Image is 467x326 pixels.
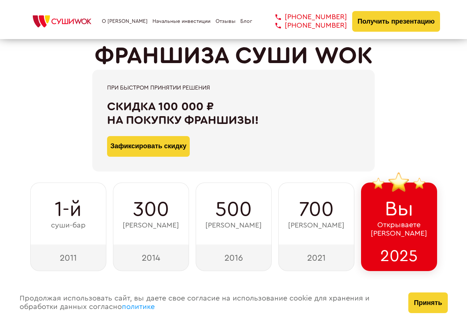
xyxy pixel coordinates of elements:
[371,221,427,238] span: Открываете [PERSON_NAME]
[288,221,344,230] span: [PERSON_NAME]
[30,245,106,271] div: 2011
[113,245,189,271] div: 2014
[264,13,347,21] a: [PHONE_NUMBER]
[12,280,401,326] div: Продолжая использовать сайт, вы даете свое согласие на использование cookie для хранения и обрабо...
[133,198,169,221] span: 300
[352,11,440,32] button: Получить презентацию
[299,198,334,221] span: 700
[361,245,437,271] div: 2025
[95,42,373,70] h1: ФРАНШИЗА СУШИ WOK
[152,18,210,24] a: Начальные инвестиции
[215,198,252,221] span: 500
[55,198,82,221] span: 1-й
[107,84,360,91] div: При быстром принятии решения
[240,18,252,24] a: Блог
[408,292,447,313] button: Принять
[123,221,179,230] span: [PERSON_NAME]
[196,245,272,271] div: 2016
[216,18,236,24] a: Отзывы
[51,221,86,230] span: суши-бар
[122,303,155,311] a: политике
[107,100,360,127] div: Скидка 100 000 ₽ на покупку франшизы!
[278,245,354,271] div: 2021
[205,221,262,230] span: [PERSON_NAME]
[385,197,413,221] span: Вы
[107,136,190,157] button: Зафиксировать скидку
[102,18,148,24] a: О [PERSON_NAME]
[264,21,347,30] a: [PHONE_NUMBER]
[27,13,97,30] img: СУШИWOK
